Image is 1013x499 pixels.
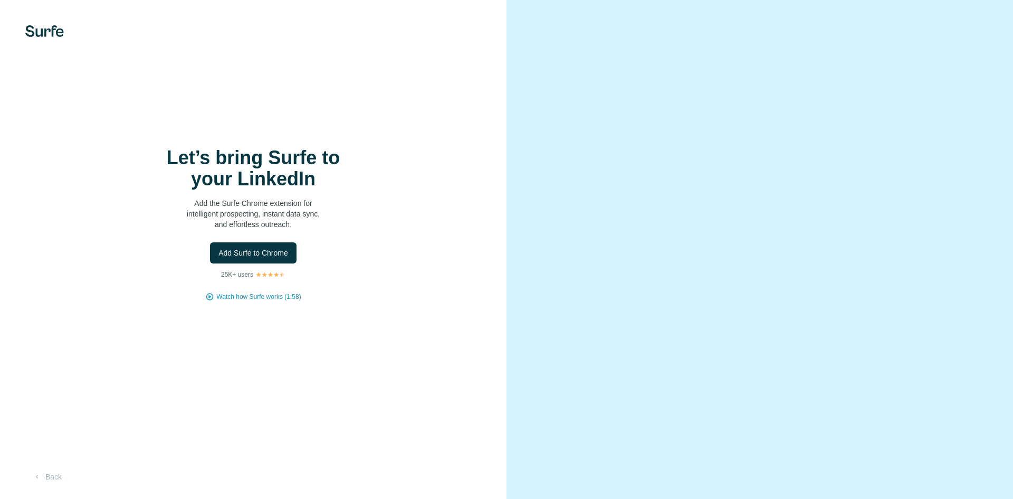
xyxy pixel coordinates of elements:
[255,271,285,278] img: Rating Stars
[25,467,69,486] button: Back
[216,292,301,302] button: Watch how Surfe works (1:58)
[210,242,297,263] button: Add Surfe to Chrome
[148,147,359,190] h1: Let’s bring Surfe to your LinkedIn
[148,198,359,230] p: Add the Surfe Chrome extension for intelligent prospecting, instant data sync, and effortless out...
[218,248,288,258] span: Add Surfe to Chrome
[25,25,64,37] img: Surfe's logo
[221,270,253,279] p: 25K+ users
